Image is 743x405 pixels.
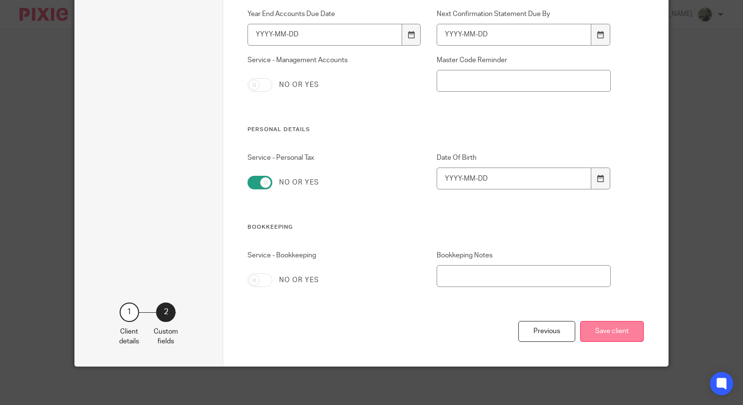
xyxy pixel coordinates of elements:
[437,24,591,46] input: YYYY-MM-DD
[248,9,422,19] label: Year End Accounts Due Date
[279,178,319,187] label: No or yes
[120,303,139,322] div: 1
[154,327,178,347] p: Custom fields
[437,168,591,189] input: YYYY-MM-DD
[156,303,176,322] div: 2
[437,153,611,163] label: Date Of Birth
[279,275,319,285] label: No or yes
[279,80,319,90] label: No or yes
[119,327,139,347] p: Client details
[248,126,611,134] h3: Personal Details
[437,251,611,260] label: Bookkeping Notes
[248,223,611,231] h3: Bookkeeping
[580,321,644,342] button: Save client
[248,251,422,266] label: Service - Bookkeeping
[437,9,611,19] label: Next Confirmation Statement Due By
[518,321,575,342] div: Previous
[248,153,422,169] label: Service - Personal Tax
[248,24,402,46] input: YYYY-MM-DD
[248,55,422,71] label: Service - Management Accounts
[437,55,611,65] label: Master Code Reminder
